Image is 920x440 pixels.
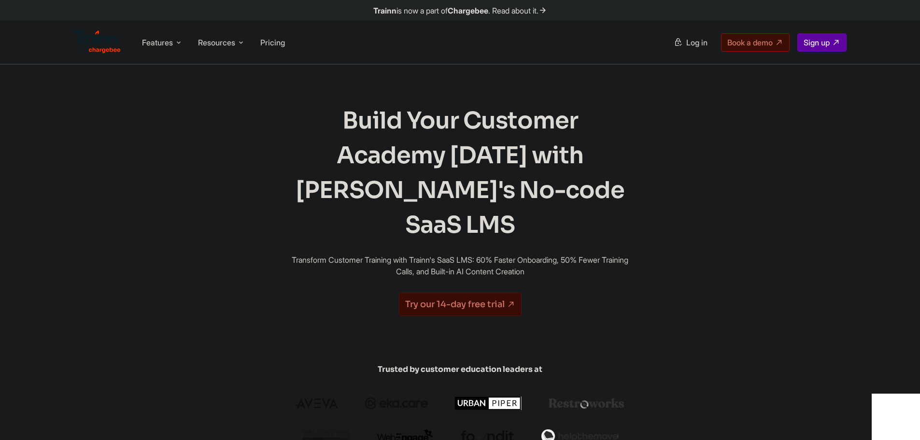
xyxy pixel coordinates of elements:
a: Pricing [260,38,285,47]
a: Sign up [797,33,847,52]
img: restroworks logo [549,398,624,409]
span: Trusted by customer education leaders at [228,364,692,375]
img: Trainn Logo [74,30,121,54]
h1: Build Your Customer Academy [DATE] with [PERSON_NAME]'s No-code SaaS LMS [286,103,634,242]
img: aveva logo [296,398,338,408]
a: Log in [668,34,713,51]
a: Book a demo [721,33,790,52]
b: Trainn [373,6,396,15]
span: Sign up [804,38,830,47]
img: urbanpiper logo [455,397,522,410]
span: Features [142,37,173,48]
a: Try our 14-day free trial [399,293,522,316]
iframe: Chat Widget [872,394,920,440]
span: Log in [686,38,708,47]
img: ekacare logo [365,397,428,409]
p: Transform Customer Training with Trainn's SaaS LMS: 60% Faster Onboarding, 50% Fewer Training Cal... [286,254,634,277]
b: Chargebee [448,6,488,15]
span: Book a demo [727,38,773,47]
span: Resources [198,37,235,48]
